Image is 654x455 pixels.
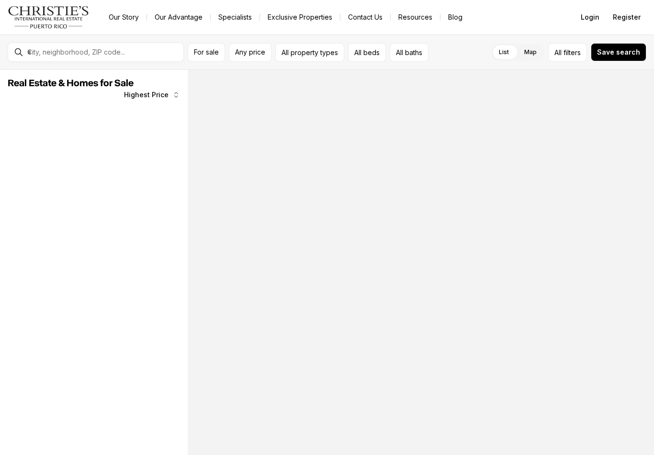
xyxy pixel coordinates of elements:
[340,11,390,24] button: Contact Us
[211,11,259,24] a: Specialists
[260,11,340,24] a: Exclusive Properties
[8,79,134,88] span: Real Estate & Homes for Sale
[564,47,581,57] span: filters
[124,91,169,99] span: Highest Price
[575,8,605,27] button: Login
[229,43,271,62] button: Any price
[581,13,599,21] span: Login
[554,47,562,57] span: All
[491,44,517,61] label: List
[348,43,386,62] button: All beds
[118,85,186,104] button: Highest Price
[188,43,225,62] button: For sale
[391,11,440,24] a: Resources
[275,43,344,62] button: All property types
[548,43,587,62] button: Allfilters
[390,43,428,62] button: All baths
[235,48,265,56] span: Any price
[597,48,640,56] span: Save search
[591,43,646,61] button: Save search
[607,8,646,27] button: Register
[440,11,470,24] a: Blog
[194,48,219,56] span: For sale
[613,13,641,21] span: Register
[101,11,147,24] a: Our Story
[8,6,90,29] img: logo
[517,44,544,61] label: Map
[147,11,210,24] a: Our Advantage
